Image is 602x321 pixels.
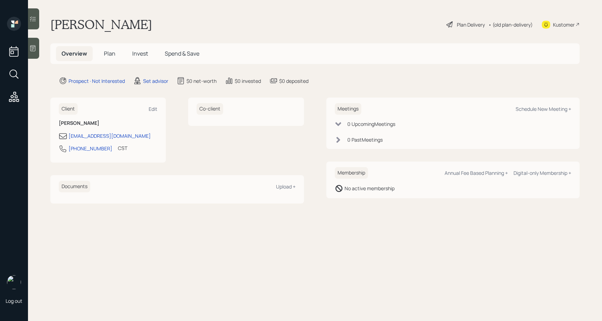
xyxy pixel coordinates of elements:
[149,106,157,112] div: Edit
[59,120,157,126] h6: [PERSON_NAME]
[6,298,22,304] div: Log out
[197,103,223,115] h6: Co-client
[514,170,571,176] div: Digital-only Membership +
[69,77,125,85] div: Prospect · Not Interested
[276,183,296,190] div: Upload +
[345,185,395,192] div: No active membership
[69,132,151,140] div: [EMAIL_ADDRESS][DOMAIN_NAME]
[132,50,148,57] span: Invest
[347,120,395,128] div: 0 Upcoming Meeting s
[335,103,361,115] h6: Meetings
[62,50,87,57] span: Overview
[118,144,127,152] div: CST
[445,170,508,176] div: Annual Fee Based Planning +
[59,181,90,192] h6: Documents
[457,21,485,28] div: Plan Delivery
[279,77,309,85] div: $0 deposited
[165,50,199,57] span: Spend & Save
[143,77,168,85] div: Set advisor
[516,106,571,112] div: Schedule New Meeting +
[69,145,112,152] div: [PHONE_NUMBER]
[553,21,575,28] div: Kustomer
[488,21,533,28] div: • (old plan-delivery)
[186,77,217,85] div: $0 net-worth
[104,50,115,57] span: Plan
[335,167,368,179] h6: Membership
[235,77,261,85] div: $0 invested
[347,136,383,143] div: 0 Past Meeting s
[59,103,78,115] h6: Client
[50,17,152,32] h1: [PERSON_NAME]
[7,275,21,289] img: sami-boghos-headshot.png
